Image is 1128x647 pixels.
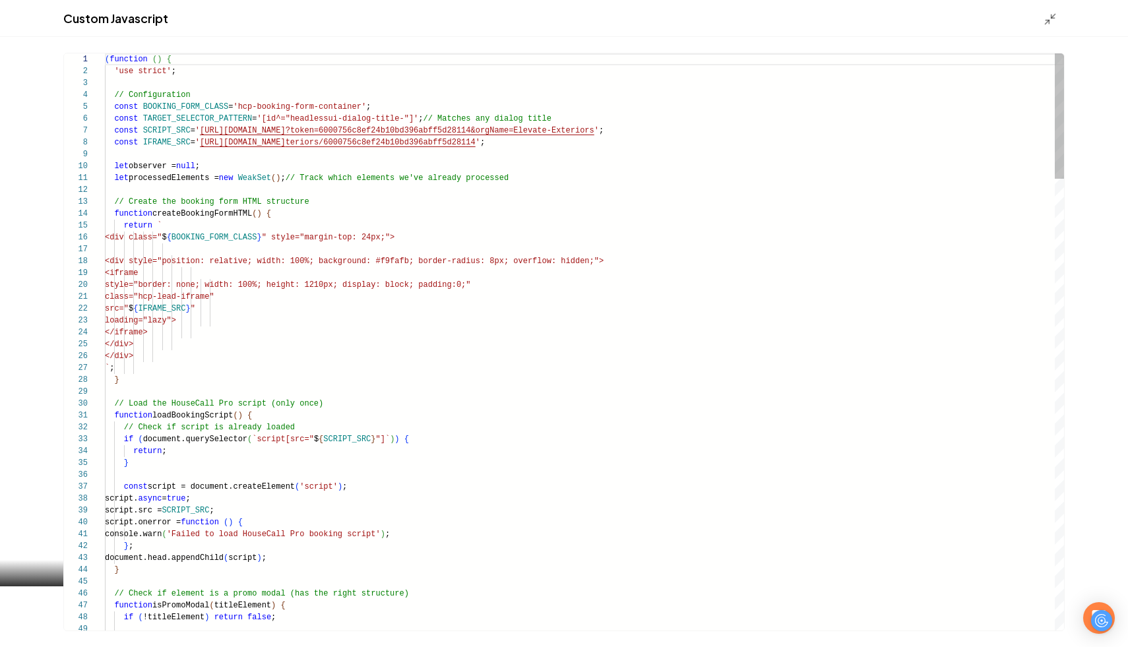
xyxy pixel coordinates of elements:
[200,138,286,147] span: [URL][DOMAIN_NAME]
[528,126,594,135] span: vate-Exteriors
[314,435,319,444] span: $
[276,173,280,183] span: )
[167,530,381,539] span: 'Failed to load HouseCall Pro booking script'
[200,126,290,135] span: [URL][DOMAIN_NAME]?
[299,482,338,491] span: 'script'
[252,435,314,444] span: `script[src="
[228,280,466,290] span: : 100%; height: 1210px; display: block; padding:0;
[338,482,342,491] span: )
[480,138,485,147] span: ;
[366,102,371,111] span: ;
[385,530,390,539] span: ;
[466,280,470,290] span: "
[381,530,385,539] span: )
[271,613,276,622] span: ;
[404,435,409,444] span: {
[323,435,371,444] span: SCRIPT_SRC
[114,197,309,206] span: // Create the booking form HTML structure
[271,601,276,610] span: )
[390,435,394,444] span: )
[342,482,347,491] span: ;
[148,482,295,491] span: script = document.createElement
[290,126,528,135] span: token=6000756c8ef24b10bd396abff5d28114&orgName=Ele
[114,399,323,408] span: // Load the HouseCall Pro script (only once)
[371,435,375,444] span: }
[124,423,295,432] span: // Check if script is already loaded
[599,126,604,135] span: ;
[257,114,418,123] span: '[id^="headlessui-dialog-title-"]'
[352,589,408,598] span: t structure)
[233,102,366,111] span: 'hcp-booking-form-container'
[418,114,423,123] span: ;
[280,173,285,183] span: ;
[286,173,509,183] span: // Track which elements we've already processed
[594,126,599,135] span: '
[319,435,323,444] span: {
[423,114,551,123] span: // Matches any dialog title
[266,257,504,266] span: dth: 100%; background: #f9fafb; border-radius: 8px
[504,257,604,266] span: ; overflow: hidden;">
[394,435,399,444] span: )
[280,601,285,610] span: {
[271,173,276,183] span: (
[114,589,352,598] span: // Check if element is a promo modal (has the righ
[1083,602,1115,634] div: Open Intercom Messenger
[295,482,299,491] span: (
[476,138,480,147] span: '
[376,435,391,444] span: "]`
[286,138,476,147] span: teriors/6000756c8ef24b10bd396abff5d28114
[262,233,395,242] span: " style="margin-top: 24px;">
